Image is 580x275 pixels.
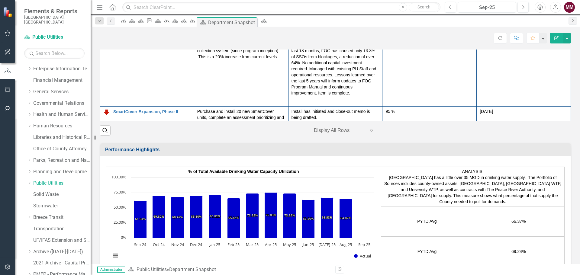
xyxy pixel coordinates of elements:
[114,204,126,210] text: 50.00%
[197,108,285,139] p: Purchase and install 20 new SmartCover units, complete an assessment prioritizing and identifying...
[209,242,220,247] text: Jan-25
[190,196,203,238] path: Dec-24, 69.8. Actual.
[33,180,91,187] a: Public Utilities
[385,108,473,114] div: 95 %
[322,215,332,219] text: 66.53%
[33,248,91,255] a: Archive ([DATE]-[DATE])
[340,199,352,238] path: Aug-25, 64.87. Actual.
[266,213,276,217] text: 75.03%
[24,34,85,41] a: Public Utilities
[288,34,382,106] td: Double-Click to Edit
[33,145,91,152] a: Office of County Attorney
[209,195,221,238] path: Jan-25, 70.82. Actual.
[105,147,568,152] h3: Performance Highlights
[246,242,259,247] text: Mar-25
[33,134,91,141] a: Libraries and Historical Resources
[153,196,165,238] path: Oct-24, 69.82. Actual.
[33,88,91,95] a: General Services
[382,34,477,106] td: Double-Click to Edit
[24,15,85,25] small: [GEOGRAPHIC_DATA], [GEOGRAPHIC_DATA]
[171,197,184,238] path: Nov-24, 68.47. Actual.
[153,214,164,219] text: 69.82%
[114,219,126,225] text: 25.00%
[3,7,14,18] img: ClearPoint Strategy
[135,217,146,221] text: 61.94%
[382,106,477,140] td: Double-Click to Edit
[265,192,277,238] path: Apr-25, 75.03. Actual.
[33,100,91,107] a: Governmental Relations
[303,216,314,221] text: 63.30%
[477,106,571,140] td: Double-Click to Edit
[340,216,351,220] text: 64.87%
[564,2,575,13] button: MM
[33,191,91,198] a: Solid Waste
[194,34,288,106] td: Double-Click to Edit
[227,198,240,238] path: Feb-25, 65.84. Actual.
[114,189,126,195] text: 75.00%
[108,174,379,265] div: Chart. Highcharts interactive chart.
[302,200,315,238] path: Jun-25, 63.3. Actual.
[33,111,91,118] a: Health and Human Services
[33,225,91,232] a: Transportation
[113,110,191,114] a: SmartCover Expansion, Phase II
[169,267,216,272] div: Department Snapshot
[458,2,516,13] button: Sep-25
[171,242,184,247] text: Nov-24
[283,242,296,247] text: May-25
[33,203,91,209] a: Stormwater
[409,3,439,11] button: Search
[321,197,333,238] path: Jul-25, 66.53. Actual.
[318,242,336,247] text: [DATE]-25
[24,48,85,59] input: Search Below...
[191,214,201,219] text: 69.80%
[477,34,571,106] td: Double-Click to Edit
[292,108,379,120] p: Install has initiated and close-out memo is being drafted.
[265,242,277,247] text: Apr-25
[134,242,147,247] text: Sep-24
[194,106,288,140] td: Double-Click to Edit
[288,106,382,140] td: Double-Click to Edit
[190,242,202,247] text: Dec-24
[33,214,91,221] a: Breeze Transit
[33,260,91,267] a: 2021 Archive - Capital Projects
[172,215,183,219] text: 68.47%
[247,213,258,217] text: 73.55%
[228,216,239,220] text: 65.84%
[153,242,165,247] text: Oct-24
[33,66,91,72] a: Enterprise Information Technology
[208,19,256,26] div: Department Snapshot
[283,193,296,238] path: May-25, 73.56. Actual.
[473,206,564,236] td: 66.37%
[480,109,493,114] span: [DATE]
[33,157,91,164] a: Parks, Recreation and Natural Resources
[358,242,370,247] text: Sep-25
[100,106,194,140] td: Double-Click to Edit Right Click for Context Menu
[121,235,126,240] text: 0%
[284,213,295,217] text: 73.56%
[103,108,110,116] img: Below Plan
[210,214,220,218] text: 70.82%
[460,4,514,11] div: Sep-25
[381,167,565,206] td: ANALYSIS: [GEOGRAPHIC_DATA] has a little over 35 MGD in drinking water supply. The Portfolio of S...
[97,267,125,273] span: Administrator
[100,34,194,106] td: Double-Click to Edit Right Click for Context Menu
[188,169,299,174] span: % of Total Available Drinking Water Capacity Utilization
[302,242,314,247] text: Jun-25
[33,123,91,130] a: Human Resources
[111,251,120,260] button: View chart menu, Chart
[33,77,91,84] a: Financial Management
[381,206,473,236] td: PYTD Avg
[137,267,167,272] a: Public Utilities
[354,253,371,259] button: Show Actual
[227,242,240,247] text: Feb-25
[381,236,473,267] td: FYTD Avg
[111,174,126,180] text: 100.00%
[473,236,564,267] td: 69.24%
[340,242,352,247] text: Aug-25
[128,266,331,273] div: »
[108,174,377,265] svg: Interactive chart
[24,8,85,15] span: Elements & Reports
[292,36,379,97] p: Before implementing the FOG program, FOG caused 37% of SSOs due to blockages. In the last 18 mont...
[134,200,147,238] path: Sep-24, 61.94. Actual.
